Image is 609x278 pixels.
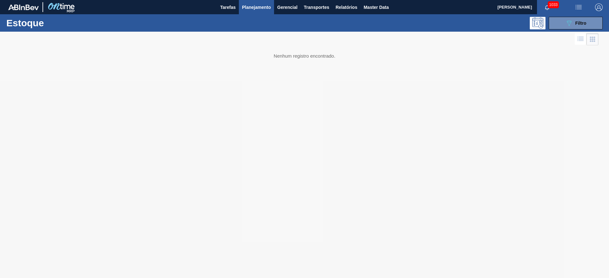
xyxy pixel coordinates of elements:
img: userActions [575,3,582,11]
button: Notificações [537,3,557,12]
img: TNhmsLtSVTkK8tSr43FrP2fwEKptu5GPRR3wAAAABJRU5ErkJggg== [8,4,39,10]
img: Logout [595,3,603,11]
span: Transportes [304,3,329,11]
span: 1033 [548,1,559,8]
button: Filtro [549,17,603,29]
div: Pogramando: nenhum usuário selecionado [530,17,546,29]
span: Tarefas [220,3,236,11]
span: Gerencial [277,3,298,11]
span: Planejamento [242,3,271,11]
span: Relatórios [336,3,357,11]
h1: Estoque [6,19,101,27]
span: Master Data [363,3,389,11]
span: Filtro [575,21,586,26]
